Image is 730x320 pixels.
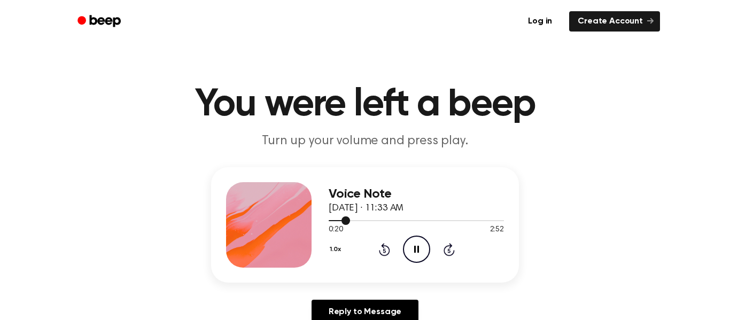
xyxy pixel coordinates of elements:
span: 2:52 [490,224,504,236]
span: 0:20 [329,224,343,236]
a: Create Account [569,11,660,32]
a: Beep [70,11,130,32]
h1: You were left a beep [91,85,639,124]
p: Turn up your volume and press play. [160,132,570,150]
a: Log in [517,9,563,34]
button: 1.0x [329,240,345,259]
h3: Voice Note [329,187,504,201]
span: [DATE] · 11:33 AM [329,204,403,213]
